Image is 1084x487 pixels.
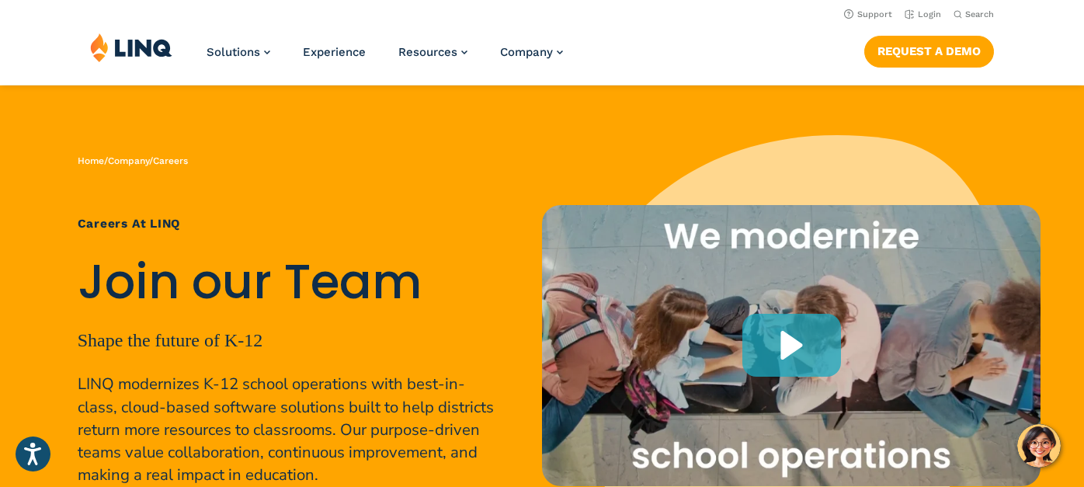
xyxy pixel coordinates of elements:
h1: Careers at LINQ [78,215,498,233]
img: LINQ | K‑12 Software [90,33,172,62]
a: Support [844,9,892,19]
span: / / [78,155,188,166]
span: Search [965,9,994,19]
a: Experience [303,45,366,59]
div: Play [742,314,841,377]
span: Resources [398,45,457,59]
h2: Join our Team [78,255,498,310]
p: LINQ modernizes K-12 school operations with best-in-class, cloud-based software solutions built t... [78,373,498,486]
a: Login [905,9,941,19]
span: Company [500,45,553,59]
button: Hello, have a question? Let’s chat. [1017,424,1061,468]
a: Company [108,155,149,166]
span: Careers [153,155,188,166]
span: Solutions [207,45,260,59]
p: Shape the future of K-12 [78,326,498,354]
a: Solutions [207,45,270,59]
a: Company [500,45,563,59]
nav: Primary Navigation [207,33,563,84]
nav: Button Navigation [864,33,994,67]
a: Request a Demo [864,36,994,67]
button: Open Search Bar [954,9,994,20]
a: Home [78,155,104,166]
a: Resources [398,45,467,59]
